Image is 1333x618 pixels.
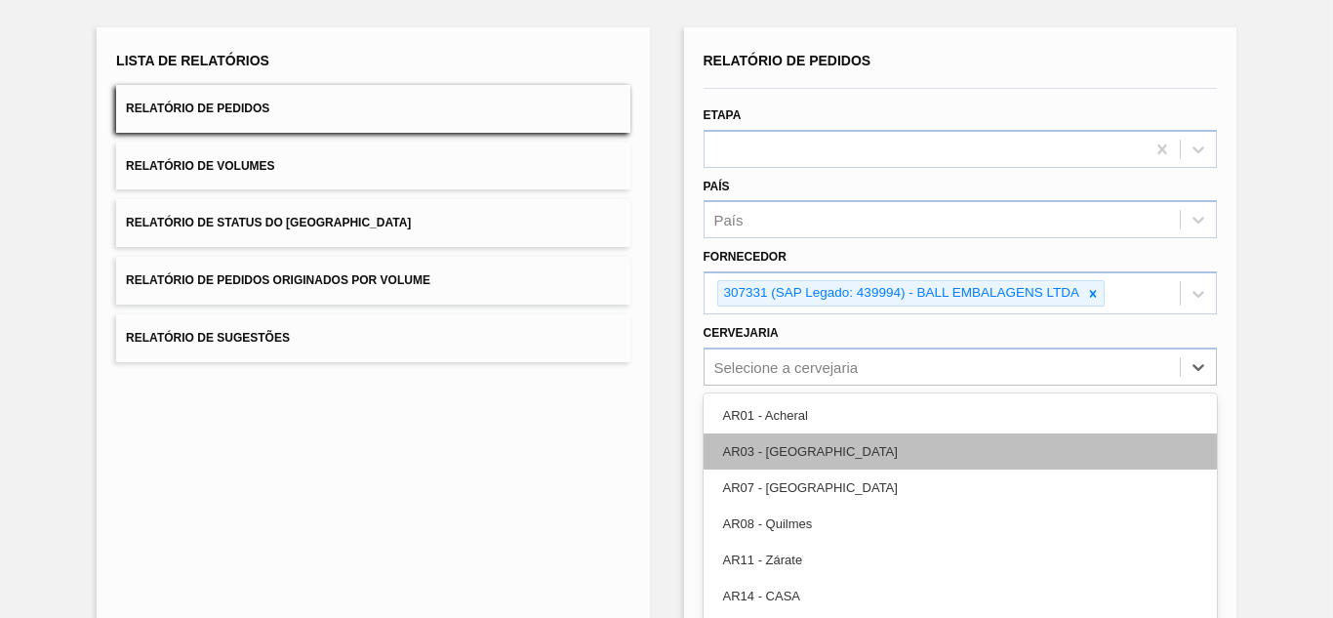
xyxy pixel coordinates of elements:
div: Selecione a cervejaria [714,358,859,375]
button: Relatório de Status do [GEOGRAPHIC_DATA] [116,199,629,247]
label: País [704,180,730,193]
span: Relatório de Sugestões [126,331,290,345]
button: Relatório de Pedidos Originados por Volume [116,257,629,305]
button: Relatório de Sugestões [116,314,629,362]
div: AR03 - [GEOGRAPHIC_DATA] [704,433,1217,470]
span: Relatório de Status do [GEOGRAPHIC_DATA] [126,216,411,229]
div: AR11 - Zárate [704,542,1217,578]
span: Relatório de Pedidos [704,53,871,68]
span: Relatório de Volumes [126,159,274,173]
span: Relatório de Pedidos [126,102,269,115]
div: 307331 (SAP Legado: 439994) - BALL EMBALAGENS LTDA [718,281,1082,306]
label: Etapa [704,108,742,122]
button: Relatório de Volumes [116,143,629,190]
button: Relatório de Pedidos [116,85,629,133]
div: AR08 - Quilmes [704,506,1217,542]
div: AR07 - [GEOGRAPHIC_DATA] [704,470,1217,506]
span: Relatório de Pedidos Originados por Volume [126,273,430,287]
span: Lista de Relatórios [116,53,269,68]
label: Fornecedor [704,250,787,264]
div: País [714,212,744,228]
div: AR01 - Acheral [704,397,1217,433]
div: AR14 - CASA [704,578,1217,614]
label: Cervejaria [704,326,779,340]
